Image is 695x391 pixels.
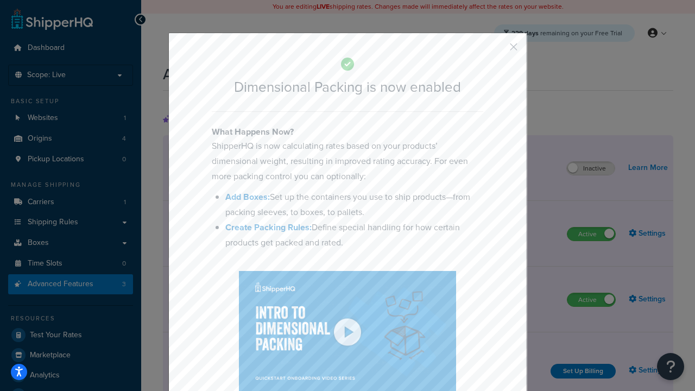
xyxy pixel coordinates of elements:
p: ShipperHQ is now calculating rates based on your products’ dimensional weight, resulting in impro... [212,138,483,184]
li: Define special handling for how certain products get packed and rated. [225,220,483,250]
h4: What Happens Now? [212,125,483,138]
h2: Dimensional Packing is now enabled [212,79,483,95]
a: Add Boxes: [225,191,270,203]
li: Set up the containers you use to ship products—from packing sleeves, to boxes, to pallets. [225,190,483,220]
a: Create Packing Rules: [225,221,312,234]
